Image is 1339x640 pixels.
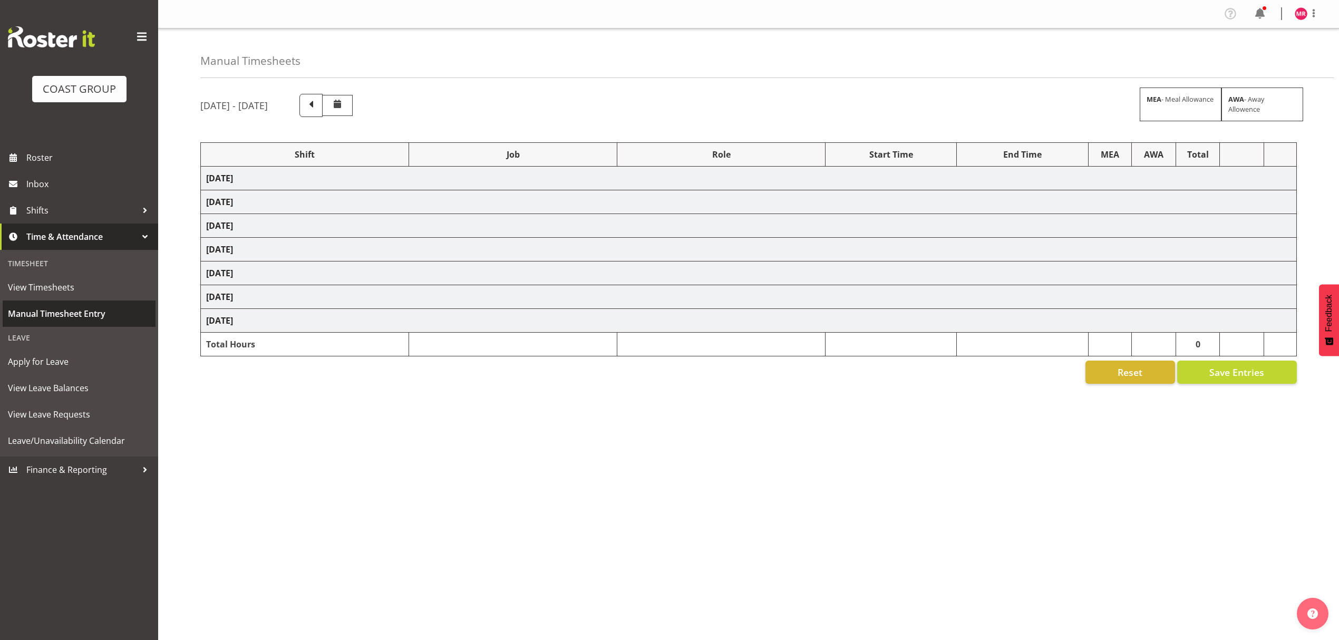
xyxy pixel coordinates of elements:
span: Time & Attendance [26,229,137,245]
img: mathew-rolle10807.jpg [1295,7,1307,20]
span: Finance & Reporting [26,462,137,478]
span: Save Entries [1209,365,1264,379]
a: View Timesheets [3,274,156,300]
img: Rosterit website logo [8,26,95,47]
div: Shift [206,148,403,161]
td: Total Hours [201,333,409,356]
a: View Leave Requests [3,401,156,428]
a: Apply for Leave [3,348,156,375]
td: [DATE] [201,167,1297,190]
div: - Away Allowence [1221,88,1303,121]
h4: Manual Timesheets [200,55,300,67]
td: [DATE] [201,309,1297,333]
span: Inbox [26,176,153,192]
h5: [DATE] - [DATE] [200,100,268,111]
td: [DATE] [201,285,1297,309]
td: [DATE] [201,238,1297,261]
button: Reset [1085,361,1175,384]
span: Roster [26,150,153,166]
div: - Meal Allowance [1140,88,1221,121]
span: View Timesheets [8,279,150,295]
a: View Leave Balances [3,375,156,401]
div: Total [1181,148,1214,161]
div: Timesheet [3,253,156,274]
td: [DATE] [201,261,1297,285]
span: Leave/Unavailability Calendar [8,433,150,449]
td: 0 [1176,333,1220,356]
div: Start Time [831,148,951,161]
div: End Time [962,148,1082,161]
span: View Leave Requests [8,406,150,422]
td: [DATE] [201,190,1297,214]
div: Leave [3,327,156,348]
div: Job [414,148,612,161]
button: Feedback - Show survey [1319,284,1339,356]
a: Manual Timesheet Entry [3,300,156,327]
span: Reset [1118,365,1142,379]
img: help-xxl-2.png [1307,608,1318,619]
span: Shifts [26,202,137,218]
span: Manual Timesheet Entry [8,306,150,322]
div: COAST GROUP [43,81,116,97]
strong: AWA [1228,94,1244,104]
span: Apply for Leave [8,354,150,370]
span: View Leave Balances [8,380,150,396]
span: Feedback [1324,295,1334,332]
div: Role [623,148,820,161]
a: Leave/Unavailability Calendar [3,428,156,454]
strong: MEA [1147,94,1161,104]
div: MEA [1094,148,1126,161]
button: Save Entries [1177,361,1297,384]
div: AWA [1137,148,1171,161]
td: [DATE] [201,214,1297,238]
